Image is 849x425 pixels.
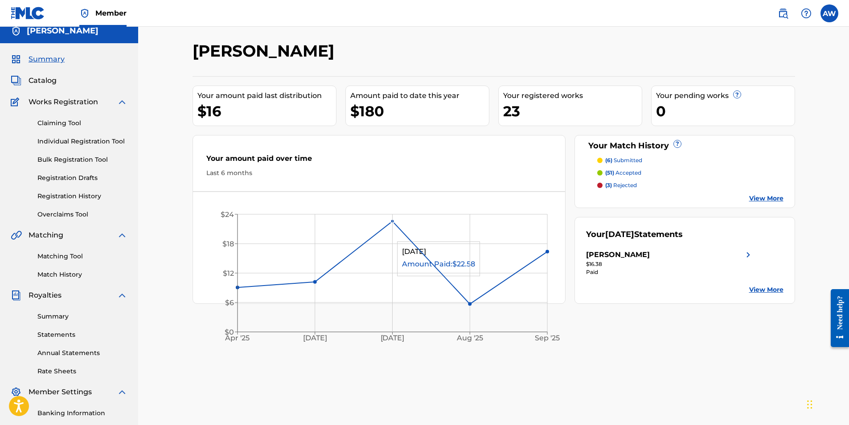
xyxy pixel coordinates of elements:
img: Works Registration [11,97,22,107]
a: CatalogCatalog [11,75,57,86]
img: Top Rightsholder [79,8,90,19]
a: (51) accepted [597,169,783,177]
span: (6) [605,157,612,163]
span: (3) [605,182,612,188]
div: Amount paid to date this year [350,90,489,101]
a: (3) rejected [597,181,783,189]
div: Paid [586,268,754,276]
a: Summary [37,312,127,321]
h2: [PERSON_NAME] [193,41,339,61]
tspan: [DATE] [303,334,327,343]
tspan: $18 [222,240,234,248]
a: Individual Registration Tool [37,137,127,146]
img: MLC Logo [11,7,45,20]
img: Catalog [11,75,21,86]
img: expand [117,290,127,301]
img: expand [117,97,127,107]
a: View More [749,194,783,203]
div: $16.38 [586,260,754,268]
img: help [801,8,812,19]
div: Your amount paid last distribution [197,90,336,101]
tspan: Apr '25 [225,334,250,343]
div: Your registered works [503,90,642,101]
tspan: $12 [223,269,234,278]
h5: Anthony James Willis [27,26,98,36]
tspan: [DATE] [380,334,404,343]
a: Claiming Tool [37,119,127,128]
div: Drag [807,391,812,418]
span: Summary [29,54,65,65]
img: Royalties [11,290,21,301]
a: Match History [37,270,127,279]
img: search [778,8,788,19]
div: Your Match History [586,140,783,152]
img: Summary [11,54,21,65]
div: [PERSON_NAME] [586,249,650,260]
div: Your amount paid over time [206,153,552,168]
tspan: $6 [225,298,234,307]
a: Bulk Registration Tool [37,155,127,164]
div: Last 6 months [206,168,552,178]
tspan: Sep '25 [535,334,560,343]
span: Works Registration [29,97,98,107]
a: SummarySummary [11,54,65,65]
span: Member Settings [29,387,92,397]
img: Member Settings [11,387,21,397]
a: Banking Information [37,409,127,418]
a: Public Search [774,4,792,22]
a: Registration Drafts [37,173,127,183]
p: rejected [605,181,637,189]
img: right chevron icon [743,249,754,260]
span: ? [674,140,681,147]
div: 23 [503,101,642,121]
img: expand [117,230,127,241]
tspan: Aug '25 [456,334,483,343]
tspan: $24 [221,210,234,219]
span: ? [734,91,741,98]
a: Annual Statements [37,348,127,358]
iframe: Resource Center [824,282,849,354]
a: Statements [37,330,127,339]
a: Matching Tool [37,252,127,261]
a: Rate Sheets [37,367,127,376]
span: [DATE] [605,229,634,239]
img: Accounts [11,26,21,37]
div: $16 [197,101,336,121]
span: Matching [29,230,63,241]
span: Royalties [29,290,62,301]
img: Matching [11,230,22,241]
img: expand [117,387,127,397]
div: User Menu [820,4,838,22]
div: 0 [656,101,795,121]
div: Help [797,4,815,22]
div: $180 [350,101,489,121]
div: Your Statements [586,229,683,241]
span: Member [95,8,127,18]
a: View More [749,285,783,294]
span: (51) [605,169,614,176]
iframe: Chat Widget [804,382,849,425]
p: accepted [605,169,641,177]
div: Your pending works [656,90,795,101]
span: Catalog [29,75,57,86]
a: (6) submitted [597,156,783,164]
p: submitted [605,156,642,164]
a: Registration History [37,192,127,201]
tspan: $0 [225,328,234,336]
a: [PERSON_NAME]right chevron icon$16.38Paid [586,249,754,276]
a: Overclaims Tool [37,210,127,219]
